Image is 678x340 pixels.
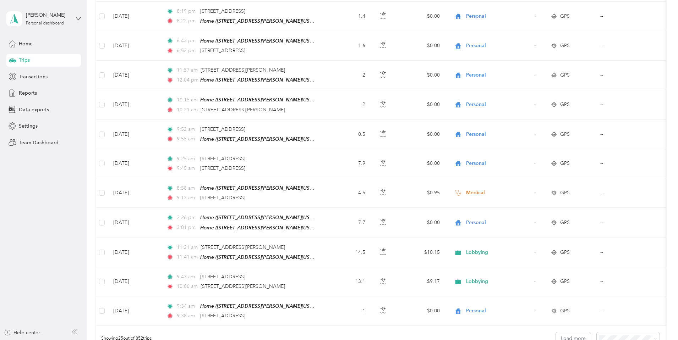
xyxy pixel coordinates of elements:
span: 9:38 am [177,312,197,320]
span: 6:52 pm [177,47,197,55]
td: -- [595,31,659,61]
span: Team Dashboard [19,139,59,146]
td: 13.1 [324,267,371,296]
td: -- [595,90,659,119]
span: Personal [466,307,531,315]
td: [DATE] [108,2,161,31]
span: Lobbying [466,249,531,256]
span: Medical [466,189,531,197]
td: 4.5 [324,178,371,208]
span: 9:55 am [177,135,197,143]
span: Home ([STREET_ADDRESS][PERSON_NAME][US_STATE]) [200,225,328,231]
span: Home ([STREET_ADDRESS][PERSON_NAME][US_STATE]) [200,38,328,44]
span: 11:57 am [177,66,198,74]
span: 10:21 am [177,106,198,114]
span: Personal [466,71,531,79]
td: [DATE] [108,178,161,208]
span: 9:13 am [177,194,197,202]
span: [STREET_ADDRESS][PERSON_NAME] [201,67,285,73]
td: 7.9 [324,149,371,178]
span: Data exports [19,106,49,113]
span: Personal [466,42,531,50]
span: [STREET_ADDRESS] [200,195,245,201]
td: 2 [324,61,371,90]
span: Personal [466,130,531,138]
span: 6:43 pm [177,37,197,45]
td: $0.00 [396,296,445,326]
span: [STREET_ADDRESS][PERSON_NAME] [201,283,285,289]
td: $0.00 [396,208,445,238]
td: 7.7 [324,208,371,238]
span: 2:26 pm [177,214,197,222]
td: [DATE] [108,149,161,178]
td: [DATE] [108,238,161,267]
div: Help center [4,329,40,336]
td: -- [595,238,659,267]
td: 14.5 [324,238,371,267]
span: Personal [466,160,531,167]
span: [STREET_ADDRESS][PERSON_NAME] [201,107,285,113]
span: Home ([STREET_ADDRESS][PERSON_NAME][US_STATE]) [200,136,328,142]
span: Home ([STREET_ADDRESS][PERSON_NAME][US_STATE]) [200,303,328,309]
span: Reports [19,89,37,97]
span: 9:25 am [177,155,197,163]
span: 8:19 pm [177,7,197,15]
span: Transactions [19,73,48,80]
span: Personal [466,12,531,20]
td: $10.15 [396,238,445,267]
td: -- [595,149,659,178]
td: $0.00 [396,149,445,178]
td: [DATE] [108,267,161,296]
span: [STREET_ADDRESS] [200,274,245,280]
span: GPS [560,160,570,167]
span: 10:06 am [177,283,198,290]
span: Home [19,40,33,48]
span: GPS [560,42,570,50]
span: [STREET_ADDRESS] [200,313,245,319]
span: GPS [560,71,570,79]
span: Personal [466,101,531,108]
span: 9:34 am [177,302,197,310]
span: [STREET_ADDRESS][PERSON_NAME] [201,244,285,250]
span: 9:45 am [177,165,197,172]
span: 9:43 am [177,273,197,281]
span: Lobbying [466,278,531,285]
span: GPS [560,307,570,315]
span: GPS [560,130,570,138]
td: 1 [324,296,371,326]
td: $0.00 [396,61,445,90]
td: -- [595,120,659,149]
span: [STREET_ADDRESS] [200,156,245,162]
td: $9.17 [396,267,445,296]
span: Home ([STREET_ADDRESS][PERSON_NAME][US_STATE]) [200,214,328,221]
span: 9:52 am [177,126,197,133]
span: GPS [560,278,570,285]
td: [DATE] [108,208,161,238]
span: [STREET_ADDRESS] [200,48,245,54]
span: 10:15 am [177,96,197,104]
span: Personal [466,219,531,227]
td: $0.00 [396,120,445,149]
td: -- [595,208,659,238]
span: Home ([STREET_ADDRESS][PERSON_NAME][US_STATE]) [200,185,328,191]
iframe: Everlance-gr Chat Button Frame [638,300,678,340]
span: 3:01 pm [177,224,197,232]
span: Home ([STREET_ADDRESS][PERSON_NAME][US_STATE]) [200,18,328,24]
span: GPS [560,189,570,197]
span: GPS [560,249,570,256]
span: GPS [560,219,570,227]
td: $0.00 [396,90,445,119]
td: [DATE] [108,31,161,61]
td: 0.5 [324,120,371,149]
span: 11:41 am [177,253,197,261]
td: $0.00 [396,2,445,31]
span: GPS [560,12,570,20]
span: 11:21 am [177,244,198,251]
span: GPS [560,101,570,108]
td: [DATE] [108,296,161,326]
div: [PERSON_NAME] [26,11,70,19]
td: [DATE] [108,61,161,90]
td: -- [595,2,659,31]
span: [STREET_ADDRESS] [200,165,245,171]
span: 8:22 pm [177,17,197,25]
